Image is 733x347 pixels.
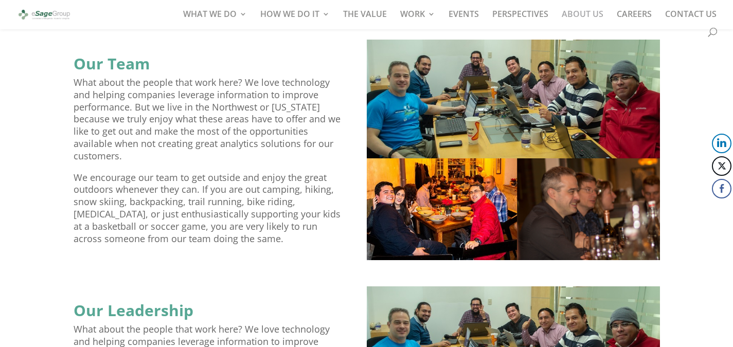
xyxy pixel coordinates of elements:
p: What about the people that work here? We love technology and helping companies leverage informati... [74,77,344,172]
img: eSage Group [17,7,71,22]
strong: Our Team [74,53,150,74]
a: HOW WE DO IT [260,10,330,28]
button: Twitter Share [712,156,731,176]
a: THE VALUE [343,10,387,28]
a: CONTACT US [665,10,717,28]
a: ABOUT US [562,10,603,28]
a: EVENTS [449,10,479,28]
p: We encourage our team to get outside and enjoy the great outdoors whenever they can. If you are o... [74,172,344,245]
a: CAREERS [617,10,652,28]
a: PERSPECTIVES [492,10,548,28]
a: WHAT WE DO [183,10,247,28]
button: LinkedIn Share [712,134,731,153]
a: WORK [400,10,435,28]
button: Facebook Share [712,179,731,198]
strong: Our Leadership [74,300,193,321]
